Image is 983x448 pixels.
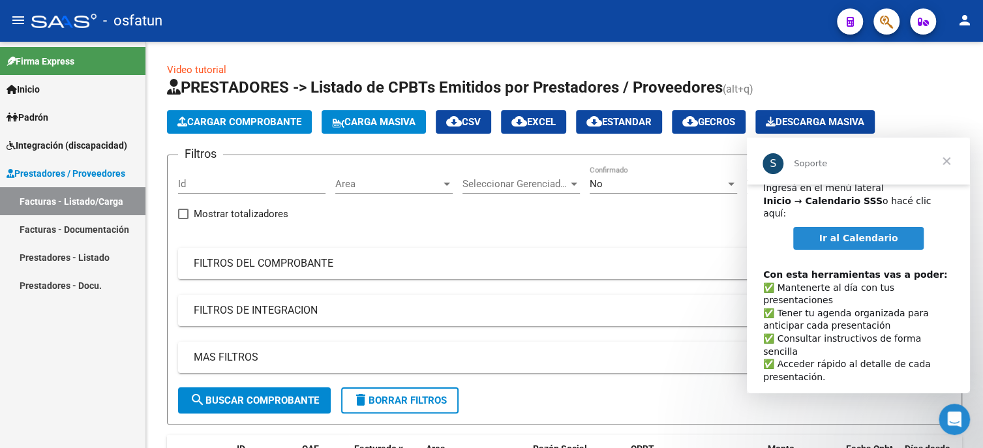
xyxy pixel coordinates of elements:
mat-icon: cloud_download [586,113,602,129]
span: Mostrar totalizadores [194,206,288,222]
span: Gecros [682,116,735,128]
mat-icon: menu [10,12,26,28]
span: Seleccionar Gerenciador [462,178,568,190]
mat-icon: cloud_download [682,113,698,129]
mat-icon: search [190,392,205,408]
mat-panel-title: FILTROS DEL COMPROBANTE [194,256,920,271]
span: Estandar [586,116,652,128]
button: Descarga Masiva [755,110,875,134]
span: Padrón [7,110,48,125]
a: Video tutorial [167,64,226,76]
mat-expansion-panel-header: FILTROS DEL COMPROBANTE [178,248,951,279]
span: - osfatun [103,7,162,35]
button: Carga Masiva [322,110,426,134]
span: Descarga Masiva [766,116,864,128]
div: ​✅ Mantenerte al día con tus presentaciones ✅ Tener tu agenda organizada para anticipar cada pres... [16,118,207,284]
mat-panel-title: FILTROS DE INTEGRACION [194,303,920,318]
span: Area [335,178,441,190]
b: Con esta herramientas vas a poder: [16,132,200,142]
mat-expansion-panel-header: MAS FILTROS [178,342,951,373]
span: EXCEL [511,116,556,128]
mat-icon: cloud_download [511,113,527,129]
span: Prestadores / Proveedores [7,166,125,181]
span: CSV [446,116,481,128]
span: Inicio [7,82,40,97]
span: Cargar Comprobante [177,116,301,128]
button: Buscar Comprobante [178,387,331,413]
mat-icon: delete [353,392,369,408]
button: Gecros [672,110,746,134]
span: Integración (discapacidad) [7,138,127,153]
button: CSV [436,110,491,134]
span: Borrar Filtros [353,395,447,406]
span: (alt+q) [723,83,753,95]
iframe: Intercom live chat mensaje [747,138,970,393]
mat-expansion-panel-header: FILTROS DE INTEGRACION [178,295,951,326]
span: No [590,178,603,190]
h3: Filtros [178,145,223,163]
button: Borrar Filtros [341,387,459,413]
span: Carga Masiva [332,116,416,128]
button: Estandar [576,110,662,134]
span: Buscar Comprobante [190,395,319,406]
iframe: Intercom live chat [939,404,970,435]
mat-panel-title: MAS FILTROS [194,350,920,365]
button: EXCEL [501,110,566,134]
button: Cargar Comprobante [167,110,312,134]
mat-icon: cloud_download [446,113,462,129]
mat-icon: person [957,12,973,28]
span: Firma Express [7,54,74,68]
app-download-masive: Descarga masiva de comprobantes (adjuntos) [755,110,875,134]
span: PRESTADORES -> Listado de CPBTs Emitidos por Prestadores / Proveedores [167,78,723,97]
